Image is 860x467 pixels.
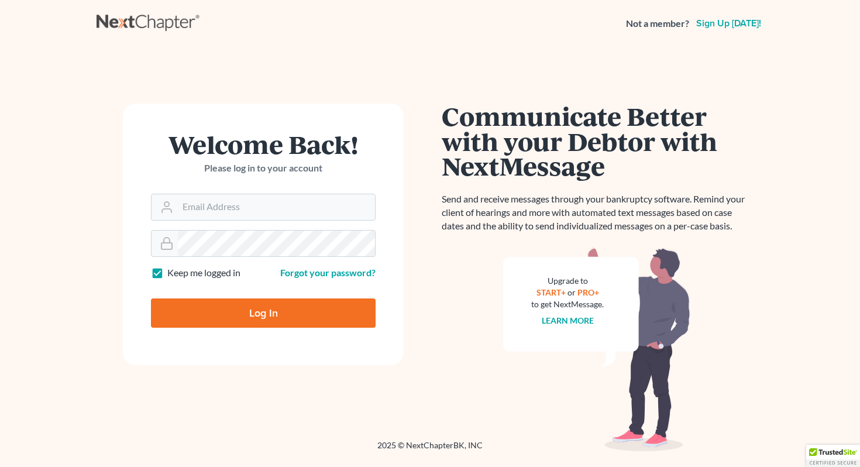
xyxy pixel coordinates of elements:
[442,104,752,178] h1: Communicate Better with your Debtor with NextMessage
[178,194,375,220] input: Email Address
[151,132,376,157] h1: Welcome Back!
[442,193,752,233] p: Send and receive messages through your bankruptcy software. Remind your client of hearings and mo...
[503,247,690,452] img: nextmessage_bg-59042aed3d76b12b5cd301f8e5b87938c9018125f34e5fa2b7a6b67550977c72.svg
[694,19,763,28] a: Sign up [DATE]!
[531,275,604,287] div: Upgrade to
[806,445,860,467] div: TrustedSite Certified
[536,287,566,297] a: START+
[151,162,376,175] p: Please log in to your account
[97,439,763,461] div: 2025 © NextChapterBK, INC
[542,315,594,325] a: Learn more
[531,298,604,310] div: to get NextMessage.
[167,266,240,280] label: Keep me logged in
[626,17,689,30] strong: Not a member?
[280,267,376,278] a: Forgot your password?
[577,287,599,297] a: PRO+
[567,287,576,297] span: or
[151,298,376,328] input: Log In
